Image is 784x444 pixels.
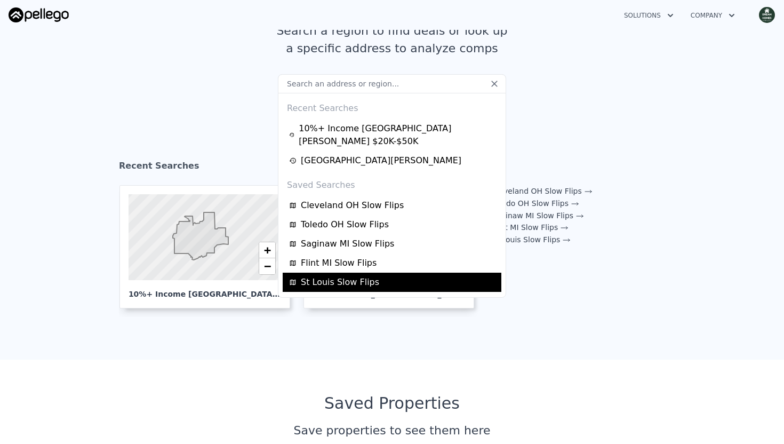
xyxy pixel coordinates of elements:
[492,235,571,244] a: St Louis Slow Flips
[289,218,498,231] a: Toledo OH Slow Flips
[259,242,275,258] a: Zoom in
[119,422,665,439] div: Save properties to see them here
[301,257,377,269] span: Flint MI Slow Flips
[289,276,498,289] a: St Louis Slow Flips
[9,7,69,22] img: Pellego
[289,237,498,250] a: Saginaw MI Slow Flips
[129,280,281,299] div: 10%+ Income [GEOGRAPHIC_DATA][PERSON_NAME] $20K-$50K
[301,218,389,231] span: Toledo OH Slow Flips
[492,199,579,208] a: Toledo OH Slow Flips
[283,170,501,196] div: Saved Searches
[259,258,275,274] a: Zoom out
[492,211,585,220] a: Saginaw MI Slow Flips
[289,154,498,167] a: [GEOGRAPHIC_DATA][PERSON_NAME]
[301,237,394,250] span: Saginaw MI Slow Flips
[278,74,506,93] input: Search an address or region...
[119,151,665,185] div: Recent Searches
[273,22,511,57] div: Search a region to find deals or look up a specific address to analyze comps
[119,394,665,413] div: Saved Properties
[492,223,569,232] a: Flint MI Slow Flips
[119,185,299,308] a: 10%+ Income [GEOGRAPHIC_DATA][PERSON_NAME] $20K-$50K
[682,6,743,25] button: Company
[492,187,593,195] a: Cleveland OH Slow Flips
[264,243,271,257] span: +
[289,257,498,269] a: Flint MI Slow Flips
[289,122,498,148] a: 10%+ Income [GEOGRAPHIC_DATA][PERSON_NAME] $20K-$50K
[289,199,498,212] a: Cleveland OH Slow Flips
[615,6,682,25] button: Solutions
[283,93,501,119] div: Recent Searches
[301,276,379,289] span: St Louis Slow Flips
[758,6,775,23] img: avatar
[264,259,271,273] span: −
[301,199,404,212] span: Cleveland OH Slow Flips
